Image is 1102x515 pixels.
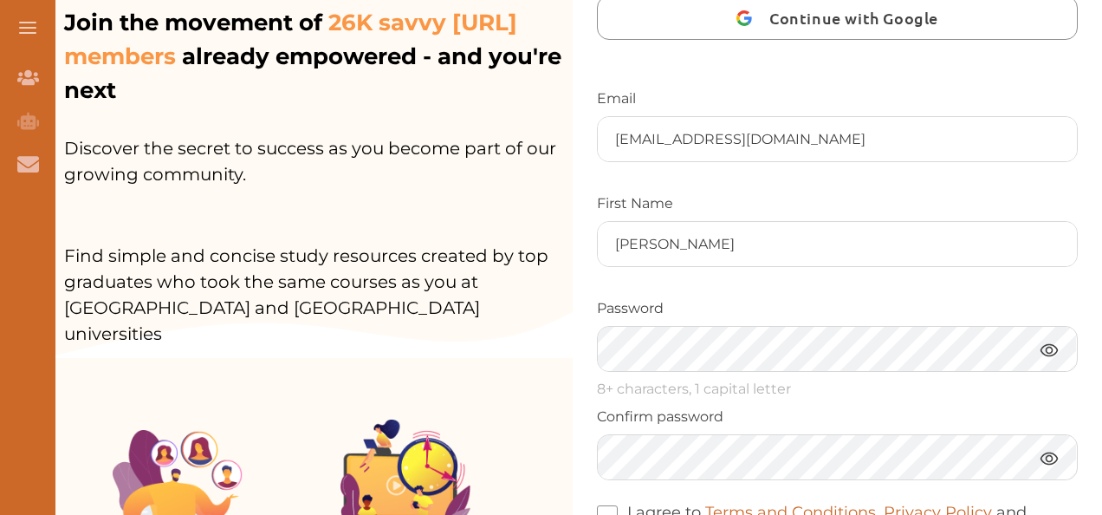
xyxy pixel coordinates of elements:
input: Enter your email [598,117,1077,161]
p: Find simple and concise study resources created by top graduates who took the same courses as you... [64,215,573,375]
img: eye.3286bcf0.webp [1039,339,1060,361]
p: Email [597,88,1078,109]
p: Confirm password [597,407,1078,427]
p: 8+ characters, 1 capital letter [597,379,1078,400]
p: Discover the secret to success as you become part of our growing community. [64,108,573,215]
input: Enter your first name [598,222,1077,266]
p: First Name [597,193,1078,214]
img: eye.3286bcf0.webp [1039,447,1060,469]
p: Password [597,298,1078,319]
p: Join the movement of already empowered - and you're next [64,6,569,108]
